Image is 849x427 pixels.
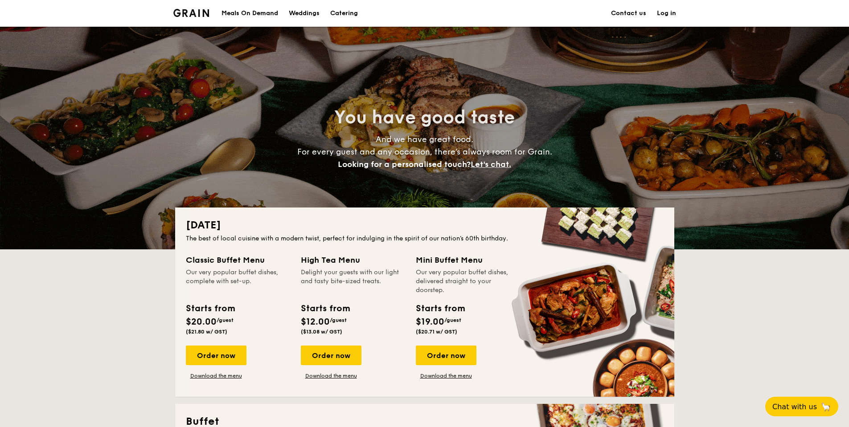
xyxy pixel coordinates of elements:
[186,254,290,266] div: Classic Buffet Menu
[173,9,209,17] a: Logotype
[217,317,234,323] span: /guest
[772,403,817,411] span: Chat with us
[471,159,511,169] span: Let's chat.
[301,317,330,327] span: $12.00
[301,329,342,335] span: ($13.08 w/ GST)
[301,372,361,379] a: Download the menu
[820,402,831,412] span: 🦙
[765,397,838,416] button: Chat with us🦙
[186,234,664,243] div: The best of local cuisine with a modern twist, perfect for indulging in the spirit of our nation’...
[338,159,471,169] span: Looking for a personalised touch?
[297,134,552,169] span: And we have great food. For every guest and any occasion, there’s always room for Grain.
[334,107,515,128] span: You have good taste
[301,254,405,266] div: High Tea Menu
[416,317,444,327] span: $19.00
[416,302,464,315] div: Starts from
[416,268,520,295] div: Our very popular buffet dishes, delivered straight to your doorstep.
[301,268,405,295] div: Delight your guests with our light and tasty bite-sized treats.
[444,317,461,323] span: /guest
[330,317,347,323] span: /guest
[186,372,246,379] a: Download the menu
[186,317,217,327] span: $20.00
[416,329,457,335] span: ($20.71 w/ GST)
[416,254,520,266] div: Mini Buffet Menu
[186,329,227,335] span: ($21.80 w/ GST)
[173,9,209,17] img: Grain
[301,346,361,365] div: Order now
[186,302,234,315] div: Starts from
[186,268,290,295] div: Our very popular buffet dishes, complete with set-up.
[186,346,246,365] div: Order now
[416,372,476,379] a: Download the menu
[416,346,476,365] div: Order now
[186,218,664,232] h2: [DATE]
[301,302,349,315] div: Starts from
